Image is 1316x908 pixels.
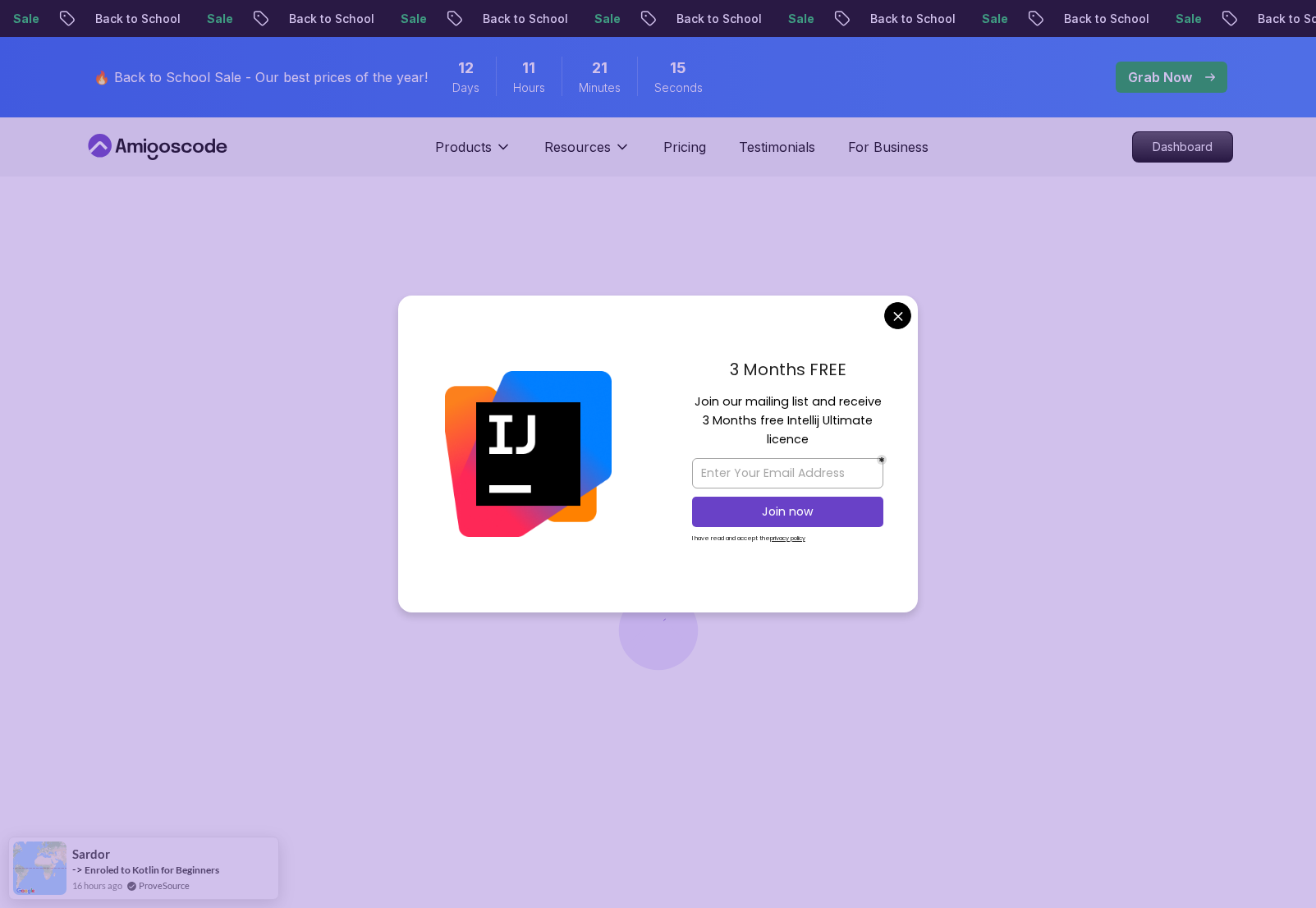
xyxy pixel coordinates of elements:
a: Dashboard [1132,131,1233,163]
span: 15 Seconds [670,57,686,80]
a: ProveSource [139,878,190,892]
p: Sale [761,11,814,27]
span: Seconds [654,80,703,96]
a: Pricing [663,137,706,157]
span: 12 Days [458,57,474,80]
p: Back to School [68,11,180,27]
p: Resources [544,137,611,157]
p: Sale [180,11,232,27]
p: Sale [955,11,1007,27]
p: Sale [567,11,620,27]
button: Products [435,137,511,170]
span: Hours [513,80,545,96]
span: 21 Minutes [592,57,608,80]
a: For Business [848,137,929,157]
p: Grab Now [1128,67,1192,87]
a: Testimonials [739,137,815,157]
span: Days [452,80,479,96]
a: Enroled to Kotlin for Beginners [85,864,219,876]
p: Back to School [456,11,567,27]
p: 🔥 Back to School Sale - Our best prices of the year! [94,67,428,87]
p: Sale [1149,11,1201,27]
span: Minutes [579,80,621,96]
button: Resources [544,137,630,170]
p: Back to School [843,11,955,27]
p: Dashboard [1133,132,1232,162]
span: 16 hours ago [72,878,122,892]
span: 11 Hours [522,57,535,80]
p: Back to School [262,11,374,27]
p: Products [435,137,492,157]
p: Back to School [649,11,761,27]
img: provesource social proof notification image [13,842,66,895]
span: Sardor [72,847,110,861]
p: Sale [374,11,426,27]
span: -> [72,863,83,876]
p: Back to School [1037,11,1149,27]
